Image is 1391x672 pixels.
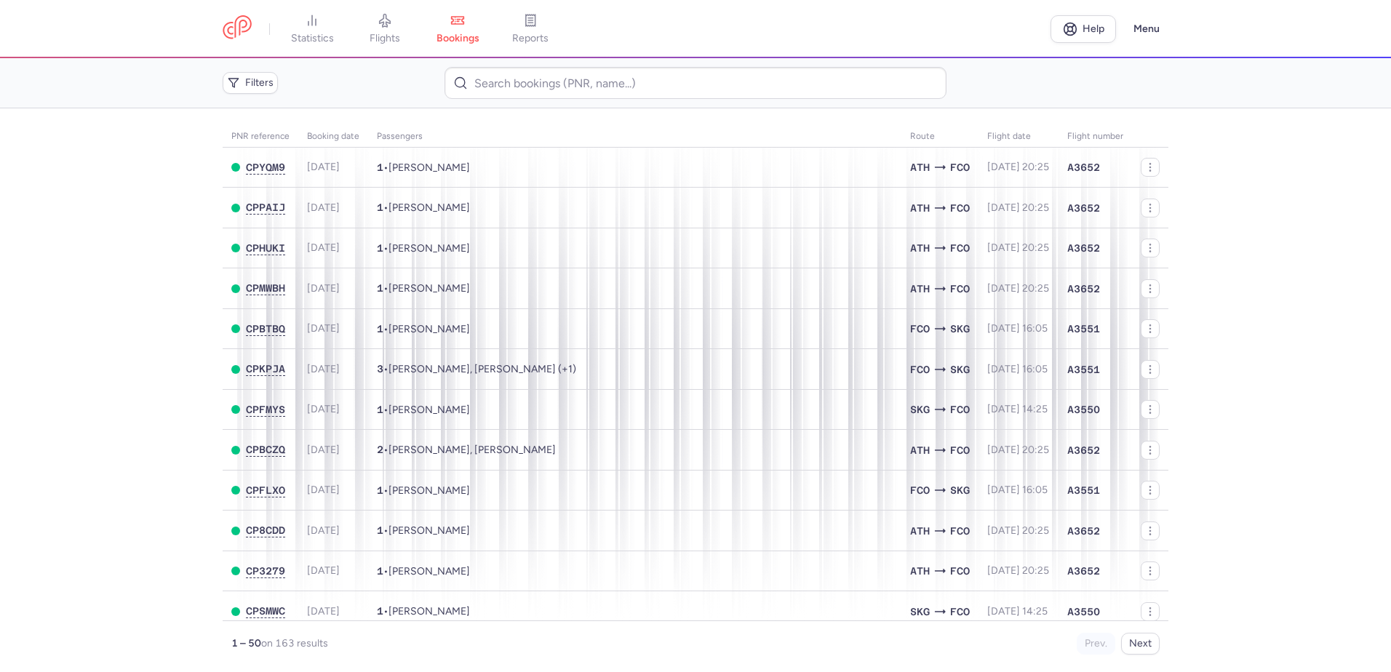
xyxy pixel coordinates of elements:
[987,444,1049,456] span: [DATE] 20:25
[1051,15,1116,43] a: Help
[307,524,340,537] span: [DATE]
[246,605,285,617] span: CPSMWC
[388,282,470,295] span: Anna NAZOU
[1067,443,1100,457] span: A3652
[246,242,285,255] button: CPHUKI
[950,361,970,377] span: SKG
[388,404,470,416] span: Dimitrios KAPLANIS
[246,444,285,456] button: CPBCZQ
[246,565,285,577] span: CP3279
[377,565,470,577] span: •
[246,161,285,174] button: CPYQM9
[1067,604,1100,619] span: A3550
[950,482,970,498] span: SKG
[1067,321,1100,336] span: A3551
[421,13,494,45] a: bookings
[246,444,285,455] span: CPBCZQ
[246,404,285,415] span: CPFMYS
[987,484,1048,496] span: [DATE] 16:05
[388,605,470,617] span: Peter PETROPOULOS
[987,403,1048,415] span: [DATE] 14:25
[950,401,970,417] span: FCO
[291,32,334,45] span: statistics
[377,282,383,294] span: 1
[910,401,930,417] span: SKG
[377,161,383,173] span: 1
[307,161,340,173] span: [DATE]
[377,242,383,254] span: 1
[388,363,576,375] span: Eduardo ANDRIA, Ersilia BRANCACCIO, Alberto ANDRIA
[1083,23,1104,34] span: Help
[950,200,970,216] span: FCO
[987,564,1049,577] span: [DATE] 20:25
[910,604,930,620] span: SKG
[494,13,567,45] a: reports
[246,404,285,416] button: CPFMYS
[377,484,383,496] span: 1
[246,524,285,536] span: CP8CDD
[307,484,340,496] span: [DATE]
[377,444,383,455] span: 2
[307,605,340,617] span: [DATE]
[377,363,576,375] span: •
[950,442,970,458] span: FCO
[901,126,979,148] th: Route
[246,524,285,537] button: CP8CDD
[950,604,970,620] span: FCO
[910,240,930,256] span: ATH
[987,322,1048,335] span: [DATE] 16:05
[388,161,470,174] span: Sofia ZANUZZI
[1125,15,1168,43] button: Menu
[950,281,970,297] span: FCO
[370,32,400,45] span: flights
[377,524,383,536] span: 1
[377,161,470,174] span: •
[388,242,470,255] span: Simone ATTIAS
[987,605,1048,617] span: [DATE] 14:25
[246,484,285,497] button: CPFLXO
[910,159,930,175] span: ATH
[388,524,470,537] span: Caterina MANFREDI CLARKE
[1067,241,1100,255] span: A3652
[377,242,470,255] span: •
[245,77,274,89] span: Filters
[246,363,285,375] button: CPKPJA
[223,72,278,94] button: Filters
[1067,402,1100,417] span: A3550
[910,321,930,337] span: FCO
[307,322,340,335] span: [DATE]
[388,444,556,456] span: Valeria ARNALDI, Matteo DI STEFANO
[1067,201,1100,215] span: A3652
[910,281,930,297] span: ATH
[223,15,252,42] a: CitizenPlane red outlined logo
[246,605,285,617] button: CPSMWC
[377,201,470,214] span: •
[377,605,470,617] span: •
[298,126,368,148] th: Booking date
[987,524,1049,537] span: [DATE] 20:25
[910,200,930,216] span: ATH
[307,564,340,577] span: [DATE]
[1067,564,1100,578] span: A3652
[246,201,285,214] button: CPPAIJ
[388,201,470,214] span: Pati MAGOMEDOVA
[246,161,285,173] span: CPYQM9
[231,637,261,649] strong: 1 – 50
[987,241,1049,254] span: [DATE] 20:25
[246,282,285,295] button: CPMWBH
[246,323,285,335] button: CPBTBQ
[348,13,421,45] a: flights
[307,363,340,375] span: [DATE]
[246,565,285,577] button: CP3279
[377,404,470,416] span: •
[377,201,383,213] span: 1
[377,323,383,335] span: 1
[950,240,970,256] span: FCO
[377,363,383,375] span: 3
[246,242,285,254] span: CPHUKI
[1077,633,1115,655] button: Prev.
[261,637,328,649] span: on 163 results
[950,159,970,175] span: FCO
[223,126,298,148] th: PNR reference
